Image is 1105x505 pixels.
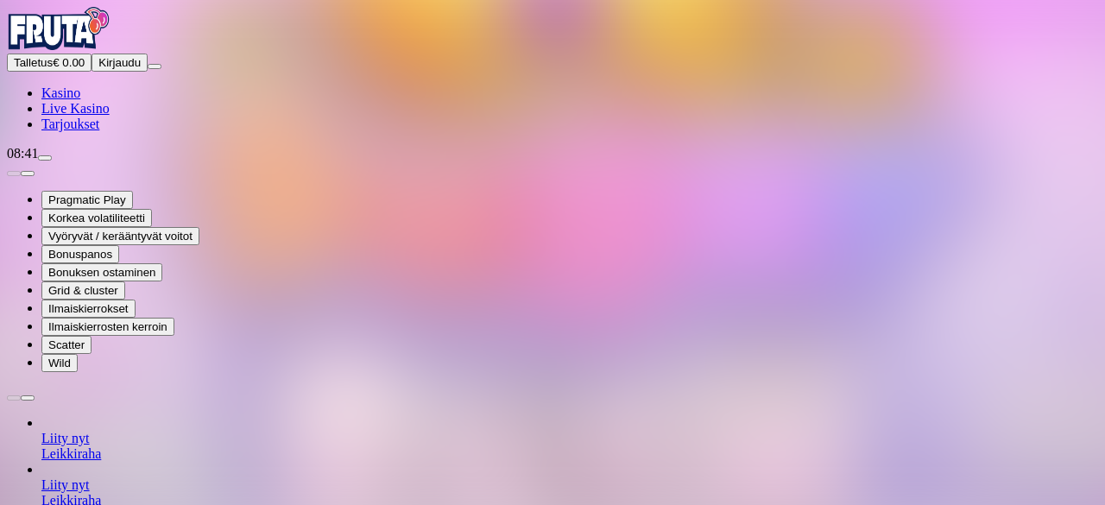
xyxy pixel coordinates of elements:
nav: Main menu [7,85,1098,132]
a: Live Kasino [41,101,110,116]
span: Pragmatic Play [48,193,126,206]
button: Kirjaudu [92,54,148,72]
a: Liity nyt [41,477,90,492]
button: next slide [21,395,35,401]
button: prev slide [7,171,21,176]
button: Talletusplus icon€ 0.00 [7,54,92,72]
button: live-chat [38,155,52,161]
button: Ilmaiskierrokset [41,300,136,318]
button: Wild [41,354,78,372]
span: Wild [48,357,71,369]
button: next slide [21,171,35,176]
a: Tarjoukset [41,117,99,131]
span: Korkea volatiliteetti [48,211,145,224]
span: Vyöryvät / kerääntyvät voitot [48,230,193,243]
span: 08:41 [7,146,38,161]
button: Vyöryvät / kerääntyvät voitot [41,227,199,245]
span: Kirjaudu [98,56,141,69]
a: Fruta [7,38,110,53]
button: prev slide [7,395,21,401]
span: Ilmaiskierrokset [48,302,129,315]
span: Talletus [14,56,53,69]
button: Pragmatic Play [41,191,133,209]
span: Grid & cluster [48,284,118,297]
button: menu [148,64,161,69]
nav: Primary [7,7,1098,132]
span: Bonuspanos [48,248,112,261]
a: Kasino [41,85,80,100]
img: Fruta [7,7,110,50]
button: Korkea volatiliteetti [41,209,152,227]
span: Ilmaiskierrosten kerroin [48,320,167,333]
a: Liity nyt [41,431,90,445]
button: Bonuksen ostaminen [41,263,162,281]
span: Bonuksen ostaminen [48,266,155,279]
button: Ilmaiskierrosten kerroin [41,318,174,336]
span: Scatter [48,338,85,351]
button: Scatter [41,336,92,354]
button: Grid & cluster [41,281,125,300]
button: Bonuspanos [41,245,119,263]
span: € 0.00 [53,56,85,69]
a: Leikkiraha [41,446,101,461]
